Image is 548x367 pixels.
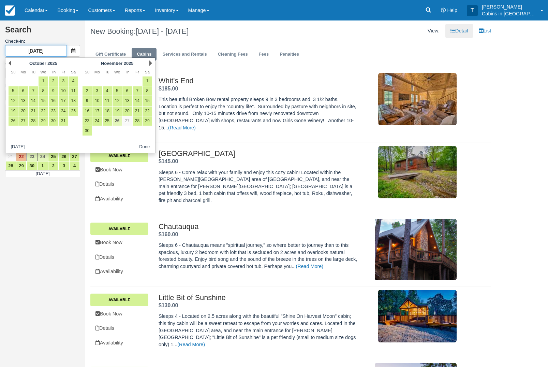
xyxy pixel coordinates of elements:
span: Saturday [145,70,150,74]
a: 25 [48,152,59,161]
h1: New Booking: [90,27,286,36]
a: Availability [90,336,148,350]
a: 24 [37,152,48,161]
a: 4 [69,161,80,170]
span: [DATE] - [DATE] [136,27,189,36]
a: 28 [29,116,38,126]
a: 2 [83,86,92,96]
a: 22 [16,152,27,161]
a: 10 [59,86,68,96]
span: Tuesday [105,70,109,74]
a: Availability [90,192,148,206]
a: 12 [9,96,18,105]
button: [DATE] [8,143,27,151]
a: Book Now [90,307,148,321]
span: Thursday [51,70,56,74]
a: 23 [49,107,58,116]
a: 19 [113,107,122,116]
a: 5 [9,86,18,96]
a: 13 [122,96,132,105]
a: 18 [103,107,112,116]
img: M285-1 [378,73,457,125]
span: Monday [94,70,100,74]
a: 23 [27,152,37,161]
a: 25 [103,116,112,126]
a: 22 [39,107,48,116]
a: Book Now [90,163,148,177]
a: 16 [49,96,58,105]
a: 26 [9,116,18,126]
a: Details [90,177,148,191]
a: Cabins [132,48,157,61]
strong: Price: $185 [159,86,178,91]
strong: Price: $160 [159,231,178,237]
a: 25 [69,107,78,116]
a: 27 [18,116,28,126]
span: 2025 [124,61,134,66]
a: 20 [122,107,132,116]
strong: Price: $130 [159,302,178,308]
a: Services and Rentals [157,48,212,61]
a: (Read More) [168,125,196,130]
a: Detail [445,24,473,38]
a: (Read More) [296,264,323,269]
a: 18 [69,96,78,105]
a: Available [90,150,148,162]
p: Sleeps 4 - Located on 2.5 acres along with the beautiful "Shine On Harvest Moon" cabin; this tiny... [159,313,357,348]
a: 1 [37,161,48,170]
p: Cabins in [GEOGRAPHIC_DATA] [482,10,536,17]
p: Sleeps 6 - Come relax with your family and enjoy this cozy cabin! Located within the [PERSON_NAME... [159,169,357,204]
li: View: [423,24,445,38]
a: List [474,24,496,38]
img: checkfront-main-nav-mini-logo.png [5,5,15,16]
h2: Little Bit of Sunshine [159,294,357,302]
a: 12 [113,96,122,105]
a: 29 [39,116,48,126]
a: 16 [83,107,92,116]
img: M255-1 [378,146,457,198]
a: 3 [59,161,69,170]
a: 3 [59,76,68,86]
a: 30 [49,116,58,126]
h2: [GEOGRAPHIC_DATA] [159,150,357,158]
a: Available [90,223,148,235]
a: 28 [5,161,16,170]
span: Friday [135,70,139,74]
span: Wednesday [114,70,120,74]
a: Gift Certificate [90,48,131,61]
a: 19 [9,107,18,116]
a: 27 [69,152,80,161]
a: 21 [133,107,142,116]
a: 7 [133,86,142,96]
a: Next [149,60,152,66]
a: Penalties [275,48,304,61]
span: Thursday [125,70,130,74]
a: 17 [92,107,102,116]
a: 29 [143,116,152,126]
a: Prev [9,60,11,66]
h2: Whit's End [159,77,357,85]
a: Fees [254,48,274,61]
span: 2025 [47,61,57,66]
span: Saturday [71,70,76,74]
a: 5 [113,86,122,96]
span: November [101,61,122,66]
a: 20 [18,107,28,116]
a: 4 [69,76,78,86]
img: M162-1 [378,290,457,342]
td: [DATE] [5,170,80,177]
a: 21 [5,152,16,161]
a: 31 [59,116,68,126]
a: 15 [143,96,152,105]
a: 6 [18,86,28,96]
a: Details [90,321,148,335]
h2: Chautauqua [159,223,357,231]
span: Tuesday [31,70,35,74]
span: Sunday [85,70,89,74]
a: 1 [39,76,48,86]
a: 27 [122,116,132,126]
a: Book Now [90,236,148,250]
p: Sleeps 6 - Chautauqua means "spiritual journey," so where better to journey than to this spacious... [159,242,357,270]
a: 24 [92,116,102,126]
a: 1 [143,76,152,86]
